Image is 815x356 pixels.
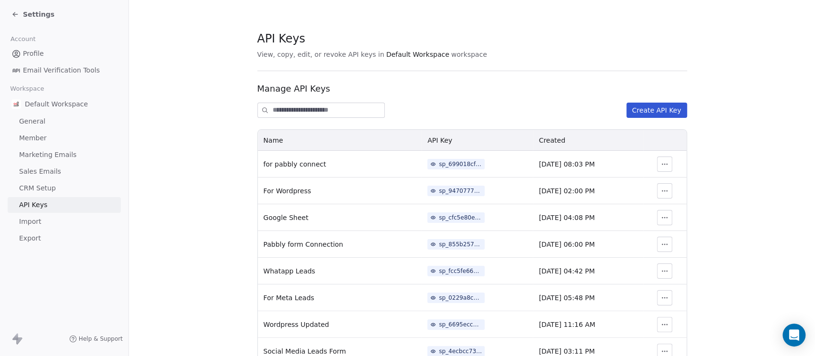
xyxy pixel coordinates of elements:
div: sp_947077772177494fa64ed3249eac7dff [439,187,482,195]
a: Export [8,230,121,246]
span: API Keys [257,31,305,46]
span: API Key [427,136,452,144]
a: Import [8,214,121,230]
td: [DATE] 08:03 PM [533,151,643,178]
span: Member [19,133,47,143]
span: Help & Support [79,335,123,343]
img: on2cook%20logo-04%20copy.jpg [11,99,21,109]
td: [DATE] 06:00 PM [533,231,643,258]
div: sp_6695ecc9cb2548c6ac7cbb92c350018f [439,320,482,329]
a: CRM Setup [8,180,121,196]
span: Sales Emails [19,167,61,177]
span: View, copy, edit, or revoke API keys in workspace [257,50,687,59]
span: Social Media Leads Form [264,347,346,355]
span: Manage API Keys [257,83,687,95]
a: Profile [8,46,121,62]
span: Export [19,233,41,243]
span: Google Sheet [264,214,308,221]
a: Member [8,130,121,146]
div: sp_fcc5fe66562f4cda9404145d76870fe0 [439,267,482,275]
div: sp_0229a8c375bd4e0380485a0ca0dd35b7 [439,293,482,302]
span: Created [539,136,565,144]
div: sp_4ecbcc73f7644ddca790b9b6d41fd5a0 [439,347,482,356]
span: Profile [23,49,44,59]
span: CRM Setup [19,183,56,193]
span: Name [264,136,283,144]
a: Settings [11,10,54,19]
span: API Keys [19,200,47,210]
span: Default Workspace [25,99,88,109]
span: Whatapp Leads [264,267,316,275]
td: [DATE] 11:16 AM [533,311,643,338]
td: [DATE] 04:42 PM [533,258,643,284]
span: General [19,116,45,126]
span: Workspace [6,82,48,96]
div: sp_855b25780d22424f9d67c5b80824af6f [439,240,482,249]
span: Marketing Emails [19,150,76,160]
td: [DATE] 05:48 PM [533,284,643,311]
span: Account [6,32,40,46]
button: Create API Key [626,103,687,118]
span: Default Workspace [386,50,449,59]
div: sp_cfc5e80edc464bc1aac418652965dd7c [439,213,482,222]
a: Marketing Emails [8,147,121,163]
span: For Meta Leads [264,294,314,302]
span: Email Verification Tools [23,65,100,75]
a: Sales Emails [8,164,121,179]
div: Open Intercom Messenger [783,324,805,346]
span: Pabbly form Connection [264,241,343,248]
div: sp_699018cf86fd4d999b2fc1dcab483f44 [439,160,482,168]
a: Help & Support [69,335,123,343]
span: Import [19,217,41,227]
td: [DATE] 02:00 PM [533,178,643,204]
a: API Keys [8,197,121,213]
td: [DATE] 04:08 PM [533,204,643,231]
a: Email Verification Tools [8,63,121,78]
span: For Wordpress [264,187,311,195]
span: Wordpress Updated [264,321,329,328]
span: for pabbly connect [264,160,326,168]
span: Settings [23,10,54,19]
a: General [8,114,121,129]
